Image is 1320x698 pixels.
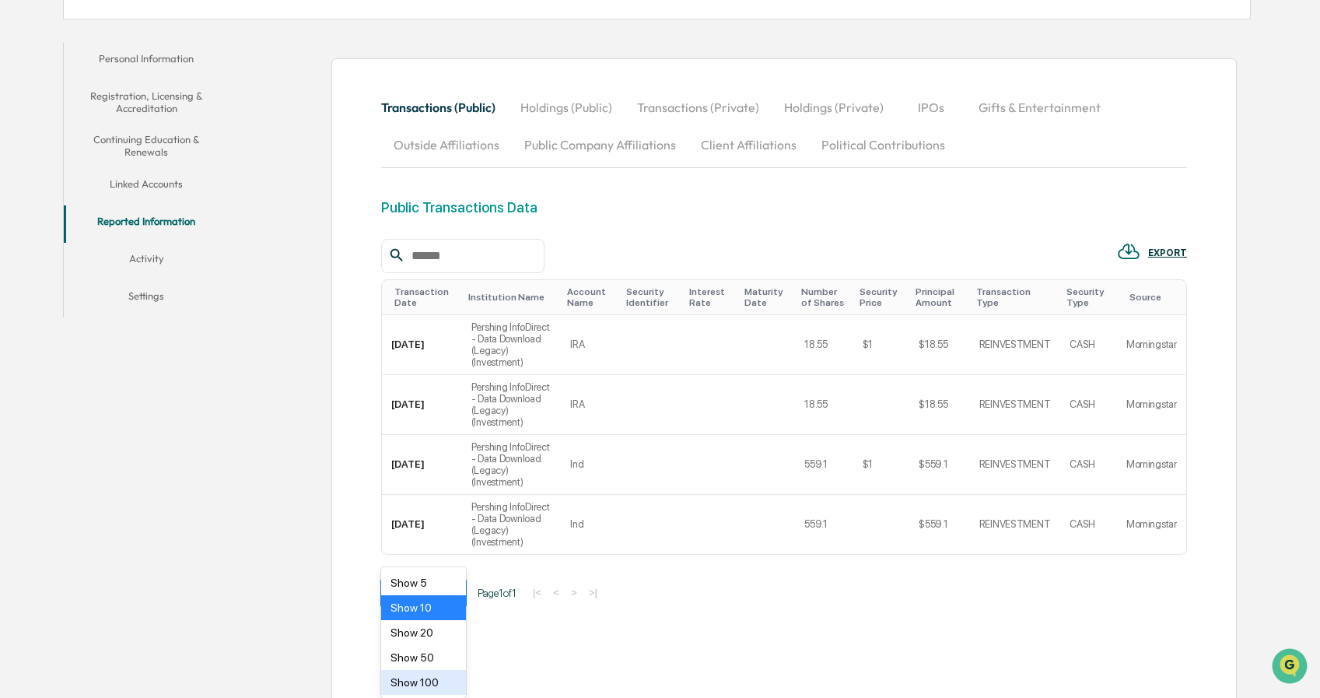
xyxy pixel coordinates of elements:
div: Toggle SortBy [744,286,790,308]
td: REINVESTMENT [970,495,1061,554]
a: 🖐️Preclearance [9,190,107,218]
div: Toggle SortBy [1129,292,1180,303]
td: 18.55 [795,315,853,375]
td: REINVESTMENT [970,435,1061,495]
td: CASH [1060,375,1117,435]
button: Public Company Affiliations [512,126,688,163]
td: Pershing InfoDirect - Data Download (Legacy) (Investment) [462,375,562,435]
button: Outside Affiliations [381,126,512,163]
button: Reported Information [64,205,229,243]
div: Show 20 [381,620,466,645]
td: IRA [561,315,619,375]
div: EXPORT [1148,247,1187,258]
button: Settings [64,280,229,317]
button: Client Affiliations [688,126,809,163]
button: > [566,586,582,599]
td: [DATE] [382,435,462,495]
td: Pershing InfoDirect - Data Download (Legacy) (Investment) [462,435,562,495]
div: Toggle SortBy [976,286,1055,308]
button: Activity [64,243,229,280]
div: Toggle SortBy [860,286,904,308]
span: Attestations [128,196,193,212]
td: IRA [561,375,619,435]
div: Toggle SortBy [916,286,963,308]
div: 🗄️ [113,198,125,210]
div: Toggle SortBy [468,292,555,303]
td: Morningstar [1117,435,1186,495]
td: Pershing InfoDirect - Data Download (Legacy) (Investment) [462,495,562,554]
td: Ind [561,435,619,495]
td: $559.1 [909,435,969,495]
div: secondary tabs example [381,89,1187,163]
td: 559.1 [795,495,853,554]
img: EXPORT [1117,240,1140,263]
td: Pershing InfoDirect - Data Download (Legacy) (Investment) [462,315,562,375]
button: Start new chat [264,124,283,142]
div: 🖐️ [16,198,28,210]
td: [DATE] [382,495,462,554]
iframe: Open customer support [1270,647,1312,689]
div: Show 50 [381,645,466,670]
td: [DATE] [382,375,462,435]
div: Start new chat [53,119,255,135]
a: 🔎Data Lookup [9,219,104,247]
td: Morningstar [1117,495,1186,554]
div: We're available if you need us! [53,135,197,147]
td: [DATE] [382,315,462,375]
td: $1 [853,315,910,375]
td: $1 [853,435,910,495]
div: Public Transactions Data [381,199,537,216]
div: Toggle SortBy [801,286,846,308]
td: CASH [1060,435,1117,495]
td: 18.55 [795,375,853,435]
button: Political Contributions [809,126,958,163]
button: Registration, Licensing & Accreditation [64,80,229,125]
div: Toggle SortBy [626,286,677,308]
button: Transactions (Private) [625,89,772,126]
div: Show 10 [381,595,466,620]
button: >| [584,586,602,599]
button: Transactions (Public) [381,89,508,126]
td: CASH [1060,495,1117,554]
div: Show 100 [381,670,466,695]
a: Powered byPylon [110,263,188,275]
span: Data Lookup [31,226,98,241]
td: Ind [561,495,619,554]
a: 🗄️Attestations [107,190,199,218]
td: Morningstar [1117,375,1186,435]
button: IPOs [896,89,966,126]
button: Linked Accounts [64,168,229,205]
td: $18.55 [909,375,969,435]
td: Morningstar [1117,315,1186,375]
div: 🔎 [16,227,28,240]
div: Toggle SortBy [567,286,613,308]
span: Preclearance [31,196,100,212]
p: How can we help? [16,33,283,58]
button: Continuing Education & Renewals [64,124,229,168]
button: < [548,586,564,599]
img: 1746055101610-c473b297-6a78-478c-a979-82029cc54cd1 [16,119,44,147]
span: Pylon [155,264,188,275]
span: Page 1 of 1 [478,587,516,599]
button: Holdings (Public) [508,89,625,126]
div: Toggle SortBy [689,286,731,308]
button: Gifts & Entertainment [966,89,1113,126]
td: 559.1 [795,435,853,495]
div: Toggle SortBy [1066,286,1111,308]
td: $18.55 [909,315,969,375]
td: $559.1 [909,495,969,554]
button: Holdings (Private) [772,89,896,126]
td: REINVESTMENT [970,375,1061,435]
td: REINVESTMENT [970,315,1061,375]
div: Toggle SortBy [394,286,456,308]
button: Personal Information [64,43,229,80]
div: secondary tabs example [64,43,229,317]
button: |< [528,586,546,599]
div: Show 5 [381,570,466,595]
td: CASH [1060,315,1117,375]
